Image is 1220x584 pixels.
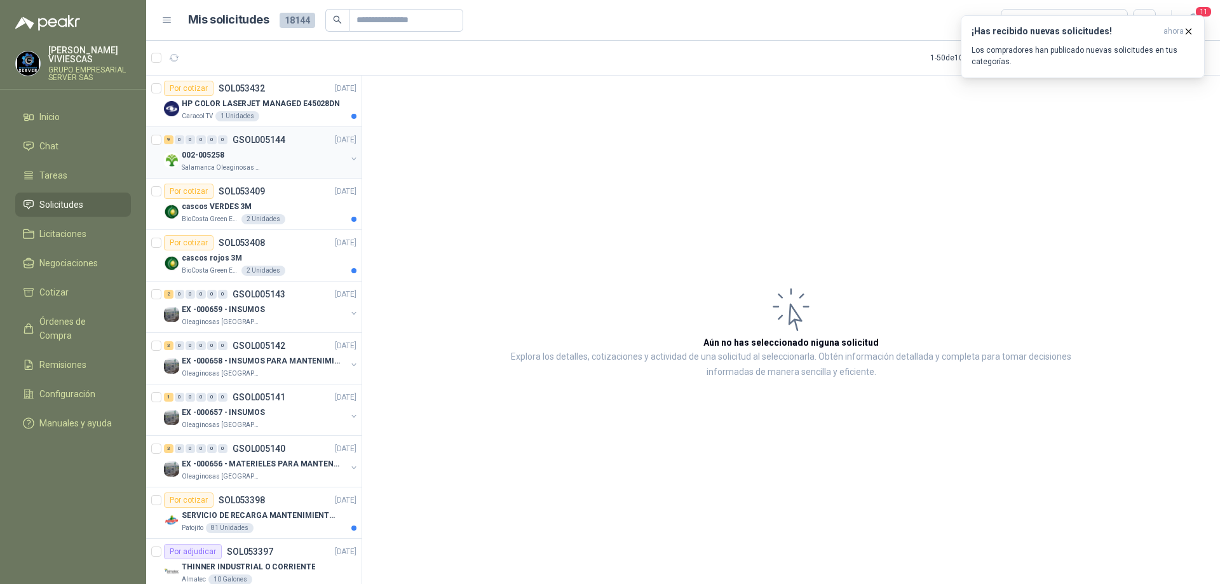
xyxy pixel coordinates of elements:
div: Todas [1009,13,1036,27]
a: Negociaciones [15,251,131,275]
p: Explora los detalles, cotizaciones y actividad de una solicitud al seleccionarla. Obtén informaci... [489,350,1093,380]
div: 0 [186,393,195,402]
div: 2 Unidades [241,266,285,276]
a: Por cotizarSOL053408[DATE] Company Logocascos rojos 3MBioCosta Green Energy S.A.S2 Unidades [146,230,362,282]
img: Company Logo [164,153,179,168]
div: Por cotizar [164,81,213,96]
a: Cotizar [15,280,131,304]
p: Los compradores han publicado nuevas solicitudes en tus categorías. [972,44,1194,67]
p: cascos VERDES 3M [182,201,252,213]
span: 11 [1195,6,1212,18]
div: 1 [164,393,173,402]
img: Company Logo [164,410,179,425]
a: Órdenes de Compra [15,309,131,348]
span: Tareas [39,168,67,182]
a: 9 0 0 0 0 0 GSOL005144[DATE] Company Logo002-005258Salamanca Oleaginosas SAS [164,132,359,173]
div: 0 [196,135,206,144]
p: GSOL005141 [233,393,285,402]
p: BioCosta Green Energy S.A.S [182,266,239,276]
div: 0 [196,393,206,402]
p: EX -000657 - INSUMOS [182,407,265,419]
p: EX -000659 - INSUMOS [182,304,265,316]
a: Tareas [15,163,131,187]
p: GSOL005144 [233,135,285,144]
p: SOL053397 [227,547,273,556]
span: Negociaciones [39,256,98,270]
span: Configuración [39,387,95,401]
img: Company Logo [164,513,179,528]
p: [DATE] [335,340,356,352]
img: Company Logo [164,255,179,271]
p: Caracol TV [182,111,213,121]
img: Company Logo [164,307,179,322]
div: 81 Unidades [206,523,254,533]
p: Oleaginosas [GEOGRAPHIC_DATA][PERSON_NAME] [182,420,262,430]
img: Company Logo [164,564,179,580]
div: 0 [218,135,227,144]
p: GRUPO EMPRESARIAL SERVER SAS [48,66,131,81]
div: Por cotizar [164,184,213,199]
p: SOL053408 [219,238,265,247]
p: EX -000658 - INSUMOS PARA MANTENIMIENTO MECANICO [182,355,340,367]
div: 9 [164,135,173,144]
div: 0 [175,135,184,144]
div: 0 [218,290,227,299]
p: [DATE] [335,494,356,506]
p: SERVICIO DE RECARGA MANTENIMIENTO Y PRESTAMOS DE EXTINTORES [182,510,340,522]
p: SOL053432 [219,84,265,93]
div: 0 [175,444,184,453]
div: 2 [164,290,173,299]
p: [DATE] [335,186,356,198]
span: ahora [1163,26,1184,37]
div: 0 [207,290,217,299]
div: 3 [164,444,173,453]
p: Patojito [182,523,203,533]
img: Company Logo [164,461,179,477]
div: Por cotizar [164,235,213,250]
p: BioCosta Green Energy S.A.S [182,214,239,224]
a: 1 0 0 0 0 0 GSOL005141[DATE] Company LogoEX -000657 - INSUMOSOleaginosas [GEOGRAPHIC_DATA][PERSON... [164,390,359,430]
p: [DATE] [335,443,356,455]
p: Oleaginosas [GEOGRAPHIC_DATA][PERSON_NAME] [182,369,262,379]
a: Por cotizarSOL053432[DATE] Company LogoHP COLOR LASERJET MANAGED E45028DNCaracol TV1 Unidades [146,76,362,127]
a: Configuración [15,382,131,406]
p: [DATE] [335,546,356,558]
a: Licitaciones [15,222,131,246]
div: 0 [207,135,217,144]
p: SOL053398 [219,496,265,505]
img: Company Logo [16,51,40,76]
p: SOL053409 [219,187,265,196]
img: Logo peakr [15,15,80,31]
p: [DATE] [335,237,356,249]
span: Chat [39,139,58,153]
p: Oleaginosas [GEOGRAPHIC_DATA][PERSON_NAME] [182,472,262,482]
span: Solicitudes [39,198,83,212]
img: Company Logo [164,358,179,374]
span: Cotizar [39,285,69,299]
p: [DATE] [335,134,356,146]
p: cascos rojos 3M [182,252,242,264]
p: GSOL005140 [233,444,285,453]
img: Company Logo [164,101,179,116]
button: 11 [1182,9,1205,32]
p: [DATE] [335,391,356,404]
button: ¡Has recibido nuevas solicitudes!ahora Los compradores han publicado nuevas solicitudes en tus ca... [961,15,1205,78]
div: 3 [164,341,173,350]
div: Por adjudicar [164,544,222,559]
span: 18144 [280,13,315,28]
span: Manuales y ayuda [39,416,112,430]
a: Remisiones [15,353,131,377]
a: Chat [15,134,131,158]
p: Oleaginosas [GEOGRAPHIC_DATA][PERSON_NAME] [182,317,262,327]
div: 0 [207,341,217,350]
a: Por cotizarSOL053398[DATE] Company LogoSERVICIO DE RECARGA MANTENIMIENTO Y PRESTAMOS DE EXTINTORE... [146,487,362,539]
div: 1 - 50 de 10861 [930,48,1017,68]
img: Company Logo [164,204,179,219]
a: Por cotizarSOL053409[DATE] Company Logocascos VERDES 3MBioCosta Green Energy S.A.S2 Unidades [146,179,362,230]
h1: Mis solicitudes [188,11,269,29]
span: Órdenes de Compra [39,315,119,343]
p: HP COLOR LASERJET MANAGED E45028DN [182,98,340,110]
div: 0 [207,393,217,402]
div: 0 [175,393,184,402]
p: [DATE] [335,83,356,95]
